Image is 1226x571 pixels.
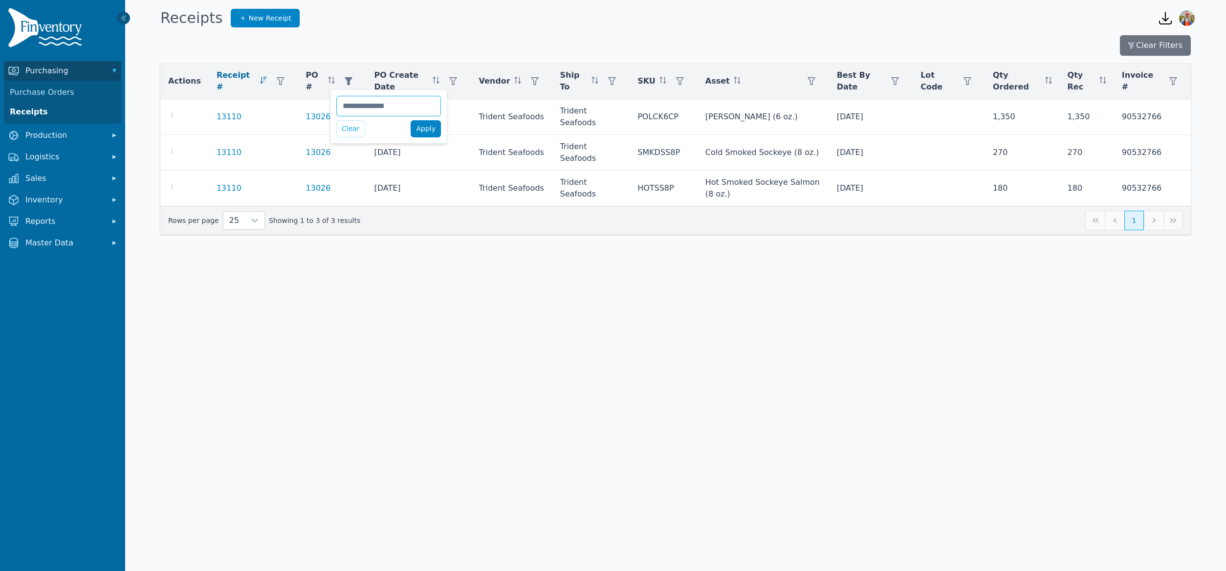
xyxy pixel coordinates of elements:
span: Purchasing [25,65,104,77]
td: Cold Smoked Sockeye (8 oz.) [698,135,829,171]
span: Invoice # [1122,69,1160,93]
td: 180 [1060,171,1114,206]
td: 270 [985,135,1060,171]
span: Qty Rec [1068,69,1095,93]
span: Inventory [25,194,104,206]
a: 13110 [217,147,241,158]
button: Clear Filters [1120,35,1191,56]
span: Lot Code [920,69,954,93]
span: PO Create Date [374,69,429,93]
td: 270 [1060,135,1114,171]
span: Reports [25,216,104,227]
a: 13026 [306,147,331,158]
span: Showing 1 to 3 of 3 results [269,216,360,225]
a: New Receipt [231,9,300,27]
span: Rows per page [223,212,245,229]
button: Apply [411,120,441,137]
td: 90532766 [1114,171,1191,206]
button: Sales [4,169,121,188]
button: Reports [4,212,121,231]
span: Qty Ordered [993,69,1041,93]
td: Trident Seafoods [471,171,552,206]
td: 180 [985,171,1060,206]
td: 1,350 [1060,99,1114,135]
td: [DATE] [829,99,913,135]
span: SKU [637,75,656,87]
button: Production [4,126,121,145]
span: Vendor [479,75,510,87]
a: 13110 [217,182,241,194]
button: Page 1 [1124,211,1144,230]
img: Sera Wheeler [1179,10,1195,26]
span: New Receipt [249,13,291,23]
a: 13026 [306,111,331,123]
td: [PERSON_NAME] (6 oz.) [698,99,829,135]
span: Apply [416,124,436,134]
td: [DATE] [829,135,913,171]
button: Purchasing [4,61,121,81]
td: HOTSS8P [630,171,698,206]
td: Trident Seafoods [471,99,552,135]
span: Asset [705,75,730,87]
span: Ship To [560,69,588,93]
button: Clear [336,120,365,137]
h1: Receipts [160,9,223,27]
td: Trident Seafoods [471,135,552,171]
button: Master Data [4,233,121,253]
span: Master Data [25,237,104,249]
td: Trident Seafoods [552,135,630,171]
span: Best By Date [837,69,881,93]
a: Receipts [6,102,119,122]
td: SMKDSS8P [630,135,698,171]
td: Trident Seafoods [552,99,630,135]
td: 1,350 [985,99,1060,135]
td: 90532766 [1114,99,1191,135]
td: POLCK6CP [630,99,698,135]
a: 13110 [217,111,241,123]
span: PO # [306,69,325,93]
a: Purchase Orders [6,83,119,102]
td: [DATE] [366,135,471,171]
span: Receipt # [217,69,256,93]
td: Hot Smoked Sockeye Salmon (8 oz.) [698,171,829,206]
span: Sales [25,173,104,184]
button: Inventory [4,190,121,210]
a: 13026 [306,182,331,194]
span: Production [25,130,104,141]
span: Actions [168,75,201,87]
td: [DATE] [366,171,471,206]
td: Trident Seafoods [552,171,630,206]
img: Finventory [8,8,86,51]
span: Logistics [25,151,104,163]
td: 90532766 [1114,135,1191,171]
td: [DATE] [829,171,913,206]
button: Logistics [4,147,121,167]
